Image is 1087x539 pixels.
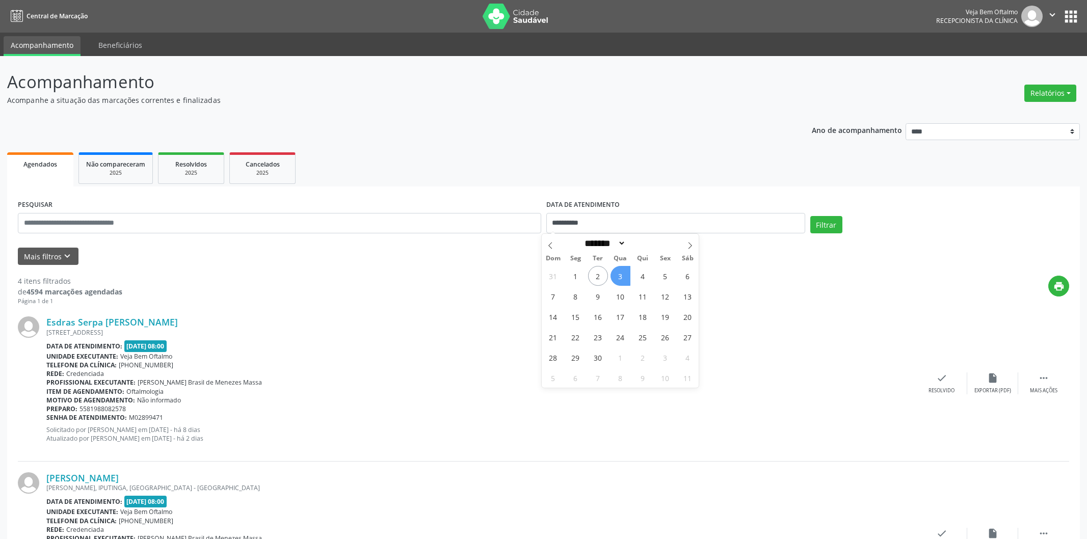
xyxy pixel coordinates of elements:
[46,396,135,405] b: Motivo de agendamento:
[626,238,659,249] input: Year
[936,528,947,539] i: check
[566,368,586,388] span: Outubro 6, 2025
[46,352,118,361] b: Unidade executante:
[633,286,653,306] span: Setembro 11, 2025
[631,255,654,262] span: Qui
[1030,387,1057,394] div: Mais ações
[611,347,630,367] span: Outubro 1, 2025
[138,378,262,387] span: [PERSON_NAME] Brasil de Menezes Massa
[543,347,563,367] span: Setembro 28, 2025
[655,266,675,286] span: Setembro 5, 2025
[4,36,81,56] a: Acompanhamento
[86,160,145,169] span: Não compareceram
[46,405,77,413] b: Preparo:
[566,266,586,286] span: Setembro 1, 2025
[1043,6,1062,27] button: 
[542,255,564,262] span: Dom
[246,160,280,169] span: Cancelados
[46,342,122,351] b: Data de atendimento:
[18,286,122,297] div: de
[7,95,758,105] p: Acompanhe a situação das marcações correntes e finalizadas
[46,525,64,534] b: Rede:
[18,297,122,306] div: Página 1 de 1
[936,372,947,384] i: check
[676,255,699,262] span: Sáb
[137,396,181,405] span: Não informado
[119,361,173,369] span: [PHONE_NUMBER]
[588,266,608,286] span: Setembro 2, 2025
[546,197,620,213] label: DATA DE ATENDIMENTO
[46,497,122,506] b: Data de atendimento:
[566,327,586,347] span: Setembro 22, 2025
[543,368,563,388] span: Outubro 5, 2025
[46,507,118,516] b: Unidade executante:
[678,347,698,367] span: Outubro 4, 2025
[588,286,608,306] span: Setembro 9, 2025
[18,316,39,338] img: img
[1048,276,1069,297] button: print
[611,307,630,327] span: Setembro 17, 2025
[46,472,119,483] a: [PERSON_NAME]
[633,266,653,286] span: Setembro 4, 2025
[581,238,626,249] select: Month
[655,347,675,367] span: Outubro 3, 2025
[564,255,587,262] span: Seg
[611,368,630,388] span: Outubro 8, 2025
[79,405,126,413] span: 5581988082578
[46,483,916,492] div: [PERSON_NAME], IPUTINGA, [GEOGRAPHIC_DATA] - [GEOGRAPHIC_DATA]
[611,266,630,286] span: Setembro 3, 2025
[46,328,916,337] div: [STREET_ADDRESS]
[678,307,698,327] span: Setembro 20, 2025
[7,8,88,24] a: Central de Marcação
[1038,372,1049,384] i: 
[987,528,998,539] i: insert_drive_file
[46,378,136,387] b: Profissional executante:
[237,169,288,177] div: 2025
[129,413,163,422] span: M02899471
[633,327,653,347] span: Setembro 25, 2025
[1062,8,1080,25] button: apps
[678,286,698,306] span: Setembro 13, 2025
[678,266,698,286] span: Setembro 6, 2025
[18,197,52,213] label: PESQUISAR
[812,123,902,136] p: Ano de acompanhamento
[810,216,842,233] button: Filtrar
[588,307,608,327] span: Setembro 16, 2025
[655,286,675,306] span: Setembro 12, 2025
[543,327,563,347] span: Setembro 21, 2025
[633,347,653,367] span: Outubro 2, 2025
[609,255,631,262] span: Qua
[18,248,78,265] button: Mais filtroskeyboard_arrow_down
[18,472,39,494] img: img
[974,387,1011,394] div: Exportar (PDF)
[566,347,586,367] span: Setembro 29, 2025
[124,340,167,352] span: [DATE] 08:00
[929,387,955,394] div: Resolvido
[26,12,88,20] span: Central de Marcação
[46,316,178,328] a: Esdras Serpa [PERSON_NAME]
[119,517,173,525] span: [PHONE_NUMBER]
[1021,6,1043,27] img: img
[46,387,124,396] b: Item de agendamento:
[62,251,73,262] i: keyboard_arrow_down
[566,307,586,327] span: Setembro 15, 2025
[543,307,563,327] span: Setembro 14, 2025
[66,525,104,534] span: Credenciada
[46,413,127,422] b: Senha de atendimento:
[655,368,675,388] span: Outubro 10, 2025
[588,327,608,347] span: Setembro 23, 2025
[120,507,172,516] span: Veja Bem Oftalmo
[46,361,117,369] b: Telefone da clínica:
[543,266,563,286] span: Agosto 31, 2025
[91,36,149,54] a: Beneficiários
[1053,281,1065,292] i: print
[588,368,608,388] span: Outubro 7, 2025
[26,287,122,297] strong: 4594 marcações agendadas
[46,425,916,443] p: Solicitado por [PERSON_NAME] em [DATE] - há 8 dias Atualizado por [PERSON_NAME] em [DATE] - há 2 ...
[936,16,1018,25] span: Recepcionista da clínica
[987,372,998,384] i: insert_drive_file
[678,368,698,388] span: Outubro 11, 2025
[66,369,104,378] span: Credenciada
[587,255,609,262] span: Ter
[175,160,207,169] span: Resolvidos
